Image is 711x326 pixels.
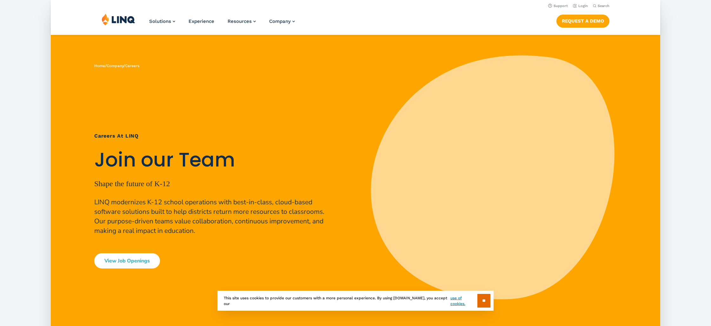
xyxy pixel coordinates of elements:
span: Company [269,18,291,24]
nav: Primary Navigation [149,13,295,34]
img: LINQ | K‑12 Software [102,13,135,25]
a: Resources [228,18,256,24]
a: Experience [189,18,214,24]
h1: Careers at LINQ [94,132,330,140]
a: Support [548,4,568,8]
p: LINQ modernizes K-12 school operations with best-in-class, cloud-based software solutions built t... [94,197,330,235]
span: Search [598,4,609,8]
a: Request a Demo [556,15,609,27]
span: Solutions [149,18,171,24]
a: Company [107,64,123,68]
span: / / [94,64,139,68]
a: Home [94,64,105,68]
nav: Utility Navigation [51,2,660,9]
span: Careers [125,64,139,68]
a: use of cookies. [450,295,477,307]
nav: Button Navigation [556,13,609,27]
p: Shape the future of K-12 [94,178,330,189]
h2: Join our Team [94,149,330,171]
div: This site uses cookies to provide our customers with a more personal experience. By using [DOMAIN... [217,291,494,311]
a: Solutions [149,18,175,24]
a: Login [573,4,588,8]
a: Company [269,18,295,24]
button: Open Search Bar [593,3,609,8]
a: View Job Openings [94,253,160,268]
span: Resources [228,18,252,24]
